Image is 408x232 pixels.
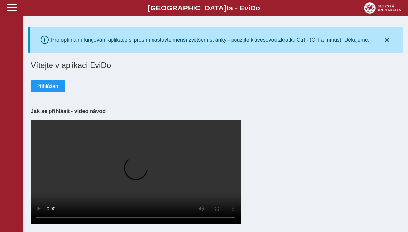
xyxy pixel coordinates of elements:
div: Pro optimální fungování aplikace si prosím nastavte menší zvětšení stránky - použijte klávesovou ... [51,37,369,43]
span: t [226,4,229,12]
video: Your browser does not support the video tag. [31,120,241,224]
span: Přihlášení [36,83,60,89]
h3: Jak se přihlásit - video návod [31,108,400,114]
img: logo_web_su.png [364,2,401,14]
b: [GEOGRAPHIC_DATA] a - Evi [20,4,388,12]
button: Přihlášení [31,80,65,92]
span: o [256,4,260,12]
span: D [250,4,255,12]
h1: Vítejte v aplikaci EviDo [31,61,400,70]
